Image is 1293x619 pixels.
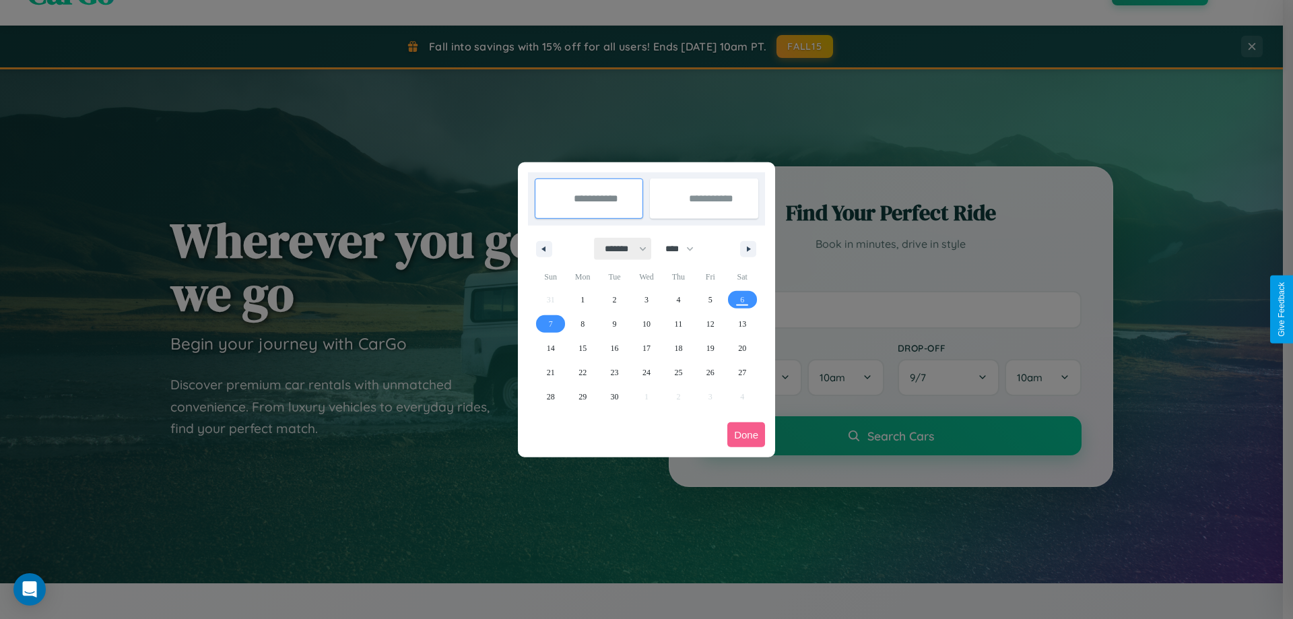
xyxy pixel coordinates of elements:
span: Thu [663,266,694,288]
span: 14 [547,336,555,360]
button: 30 [599,385,630,409]
button: 22 [566,360,598,385]
span: 20 [738,336,746,360]
span: 16 [611,336,619,360]
span: 24 [642,360,651,385]
span: Wed [630,266,662,288]
button: 16 [599,336,630,360]
span: 28 [547,385,555,409]
button: 10 [630,312,662,336]
button: 13 [727,312,758,336]
button: 9 [599,312,630,336]
span: 10 [642,312,651,336]
span: 22 [578,360,587,385]
button: 25 [663,360,694,385]
span: 9 [613,312,617,336]
button: 8 [566,312,598,336]
span: 2 [613,288,617,312]
div: Give Feedback [1277,282,1286,337]
span: 18 [674,336,682,360]
span: 6 [740,288,744,312]
span: 19 [706,336,715,360]
button: 23 [599,360,630,385]
span: 27 [738,360,746,385]
button: 19 [694,336,726,360]
button: 29 [566,385,598,409]
button: 15 [566,336,598,360]
span: Sat [727,266,758,288]
span: 11 [675,312,683,336]
span: 29 [578,385,587,409]
span: 25 [674,360,682,385]
button: 27 [727,360,758,385]
button: 7 [535,312,566,336]
span: Sun [535,266,566,288]
button: 3 [630,288,662,312]
span: 21 [547,360,555,385]
button: 26 [694,360,726,385]
span: Mon [566,266,598,288]
button: 14 [535,336,566,360]
button: 17 [630,336,662,360]
span: Fri [694,266,726,288]
span: 5 [708,288,712,312]
button: 5 [694,288,726,312]
button: Done [727,422,765,447]
button: 4 [663,288,694,312]
button: 11 [663,312,694,336]
span: 17 [642,336,651,360]
span: 3 [644,288,649,312]
button: 6 [727,288,758,312]
span: 8 [581,312,585,336]
span: 12 [706,312,715,336]
button: 28 [535,385,566,409]
button: 12 [694,312,726,336]
button: 2 [599,288,630,312]
button: 24 [630,360,662,385]
span: 26 [706,360,715,385]
button: 1 [566,288,598,312]
span: 13 [738,312,746,336]
button: 21 [535,360,566,385]
span: 1 [581,288,585,312]
button: 18 [663,336,694,360]
span: 15 [578,336,587,360]
span: 4 [676,288,680,312]
span: 23 [611,360,619,385]
div: Open Intercom Messenger [13,573,46,606]
span: 30 [611,385,619,409]
button: 20 [727,336,758,360]
span: 7 [549,312,553,336]
span: Tue [599,266,630,288]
